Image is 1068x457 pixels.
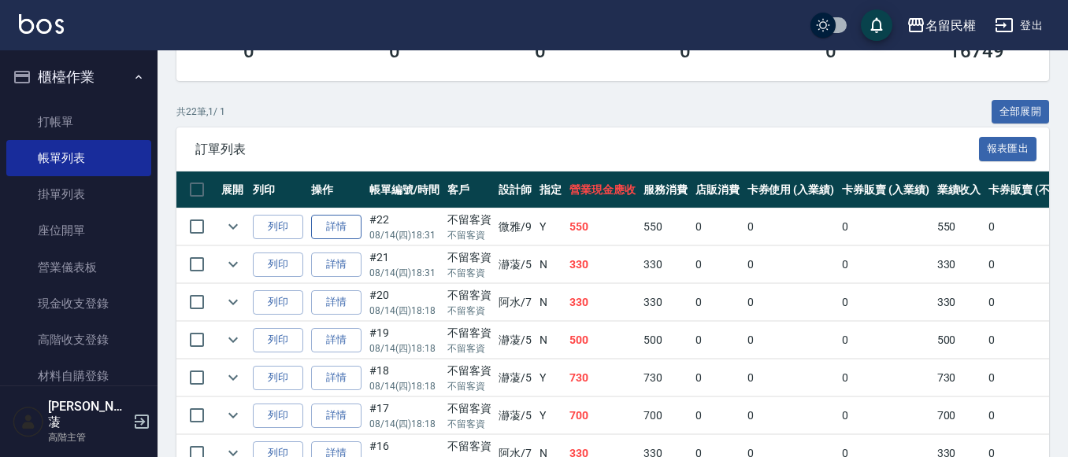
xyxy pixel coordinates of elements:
td: 730 [640,359,692,396]
td: 微雅 /9 [495,208,536,245]
button: expand row [221,252,245,276]
td: 0 [744,246,839,283]
p: 不留客資 [447,304,491,318]
a: 掛單列表 [6,176,151,212]
button: 報表匯出 [979,137,1037,161]
td: 0 [838,284,933,321]
button: 列印 [253,328,303,352]
p: 08/14 (四) 18:31 [369,228,439,242]
td: Y [536,397,566,434]
p: 不留客資 [447,341,491,356]
div: 不留客資 [447,438,491,455]
h3: 0 [243,40,254,62]
button: 名留民權 [900,9,982,42]
img: Logo [19,14,64,34]
h3: 0 [535,40,546,62]
button: expand row [221,290,245,314]
p: 不留客資 [447,417,491,431]
td: 330 [933,284,985,321]
th: 客戶 [443,171,495,208]
h3: 0 [680,40,691,62]
td: 0 [744,284,839,321]
button: 列印 [253,252,303,277]
th: 營業現金應收 [566,171,640,208]
td: #21 [365,246,443,283]
div: 不留客資 [447,325,491,341]
th: 卡券販賣 (入業績) [838,171,933,208]
a: 詳情 [311,366,362,390]
td: 0 [838,397,933,434]
button: 櫃檯作業 [6,57,151,98]
a: 詳情 [311,252,362,277]
th: 展開 [217,171,249,208]
td: 330 [566,284,640,321]
a: 營業儀表板 [6,249,151,286]
td: 330 [933,246,985,283]
td: 0 [838,208,933,245]
td: 0 [692,397,744,434]
td: #17 [365,397,443,434]
td: #19 [365,322,443,359]
div: 不留客資 [447,212,491,228]
td: 730 [566,359,640,396]
td: 阿水 /7 [495,284,536,321]
td: 0 [692,246,744,283]
button: 全部展開 [992,100,1050,124]
div: 不留客資 [447,249,491,266]
th: 指定 [536,171,566,208]
button: 列印 [253,404,303,428]
td: 瀞蓤 /5 [495,397,536,434]
button: expand row [221,215,245,238]
td: 700 [566,397,640,434]
button: expand row [221,328,245,352]
td: 700 [640,397,692,434]
td: Y [536,208,566,245]
p: 08/14 (四) 18:31 [369,266,439,280]
td: 550 [933,208,985,245]
td: 0 [744,359,839,396]
div: 不留客資 [447,287,491,304]
h3: 0 [825,40,836,62]
td: 330 [640,284,692,321]
th: 列印 [249,171,307,208]
a: 打帳單 [6,104,151,140]
td: 330 [640,246,692,283]
td: 550 [640,208,692,245]
td: 0 [744,208,839,245]
h3: 16749 [949,40,1004,62]
a: 詳情 [311,328,362,352]
td: 500 [933,322,985,359]
a: 座位開單 [6,212,151,249]
th: 操作 [307,171,365,208]
a: 現金收支登錄 [6,286,151,322]
p: 不留客資 [447,379,491,393]
span: 訂單列表 [195,142,979,157]
th: 服務消費 [640,171,692,208]
p: 08/14 (四) 18:18 [369,304,439,318]
a: 詳情 [311,215,362,239]
th: 帳單編號/時間 [365,171,443,208]
td: 0 [838,246,933,283]
img: Person [13,406,44,437]
td: N [536,284,566,321]
p: 08/14 (四) 18:18 [369,417,439,431]
th: 業績收入 [933,171,985,208]
td: 730 [933,359,985,396]
p: 高階主管 [48,430,128,444]
td: 0 [744,322,839,359]
td: N [536,246,566,283]
a: 詳情 [311,404,362,428]
td: 瀞蓤 /5 [495,322,536,359]
td: 0 [692,284,744,321]
a: 帳單列表 [6,140,151,176]
button: 登出 [988,11,1049,40]
th: 設計師 [495,171,536,208]
td: 瀞蓤 /5 [495,246,536,283]
a: 高階收支登錄 [6,322,151,358]
td: 500 [566,322,640,359]
button: 列印 [253,366,303,390]
td: #22 [365,208,443,245]
button: save [861,9,892,41]
p: 08/14 (四) 18:18 [369,341,439,356]
td: N [536,322,566,359]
